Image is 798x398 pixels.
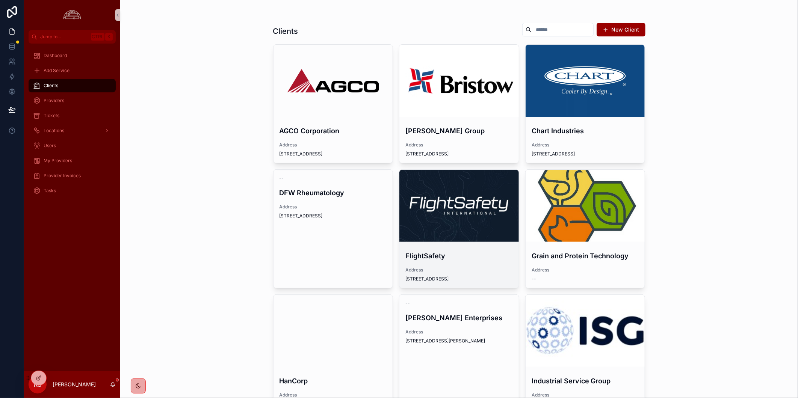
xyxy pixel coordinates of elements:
div: Bristow-Logo.png [399,45,519,117]
span: K [106,34,112,40]
span: Users [44,143,56,149]
h4: Industrial Service Group [532,376,639,386]
span: Address [532,142,639,148]
span: Address [405,329,513,335]
a: AGCO CorporationAddress[STREET_ADDRESS] [273,44,393,163]
a: --DFW RheumatologyAddress[STREET_ADDRESS] [273,169,393,288]
h4: [PERSON_NAME] Enterprises [405,313,513,323]
div: 1426109293-7d24997d20679e908a7df4e16f8b392190537f5f73e5c021cd37739a270e5c0f-d.png [526,45,645,117]
h4: Grain and Protein Technology [532,251,639,261]
h4: FlightSafety [405,251,513,261]
a: Grain and Protein TechnologyAddress-- [525,169,645,288]
span: Tasks [44,188,56,194]
a: Tasks [29,184,116,197]
h1: Clients [273,26,298,36]
span: Address [405,267,513,273]
div: 1633977066381.jpeg [399,170,519,242]
span: Address [532,392,639,398]
span: Dashboard [44,53,67,59]
span: -- [532,276,536,282]
span: Add Service [44,68,70,74]
div: the_industrial_service_group_logo.jpeg [526,295,645,367]
span: Locations [44,128,64,134]
span: [STREET_ADDRESS] [280,151,387,157]
div: 778c0795d38c4790889d08bccd6235bd28ab7647284e7b1cd2b3dc64200782bb.png [274,295,393,367]
a: Providers [29,94,116,107]
span: Address [405,142,513,148]
button: Jump to...CtrlK [29,30,116,44]
a: FlightSafetyAddress[STREET_ADDRESS] [399,169,519,288]
a: Clients [29,79,116,92]
div: scrollable content [24,44,120,207]
a: Chart IndustriesAddress[STREET_ADDRESS] [525,44,645,163]
h4: DFW Rheumatology [280,188,387,198]
a: Add Service [29,64,116,77]
span: Clients [44,83,58,89]
span: [STREET_ADDRESS] [532,151,639,157]
span: My Providers [44,158,72,164]
h4: [PERSON_NAME] Group [405,126,513,136]
h4: AGCO Corporation [280,126,387,136]
button: New Client [597,23,645,36]
span: Address [280,204,387,210]
span: Ctrl [91,33,104,41]
span: Address [280,392,387,398]
a: Tickets [29,109,116,122]
h4: Chart Industries [532,126,639,136]
div: channels4_profile.jpg [526,170,645,242]
span: [STREET_ADDRESS] [280,213,387,219]
span: Address [532,267,639,273]
span: [STREET_ADDRESS][PERSON_NAME] [405,338,513,344]
span: Jump to... [40,34,88,40]
span: Address [280,142,387,148]
span: Provider Invoices [44,173,81,179]
span: -- [280,176,284,182]
a: Provider Invoices [29,169,116,182]
span: -- [405,301,410,307]
span: [STREET_ADDRESS] [405,151,513,157]
span: [STREET_ADDRESS] [405,276,513,282]
a: Dashboard [29,49,116,62]
div: AGCO-Logo.wine-2.png [274,45,393,117]
span: Tickets [44,113,59,119]
p: [PERSON_NAME] [53,381,96,388]
a: [PERSON_NAME] GroupAddress[STREET_ADDRESS] [399,44,519,163]
a: Users [29,139,116,152]
span: Providers [44,98,64,104]
a: Locations [29,124,116,137]
h4: HanCorp [280,376,387,386]
a: My Providers [29,154,116,167]
img: App logo [61,9,83,21]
